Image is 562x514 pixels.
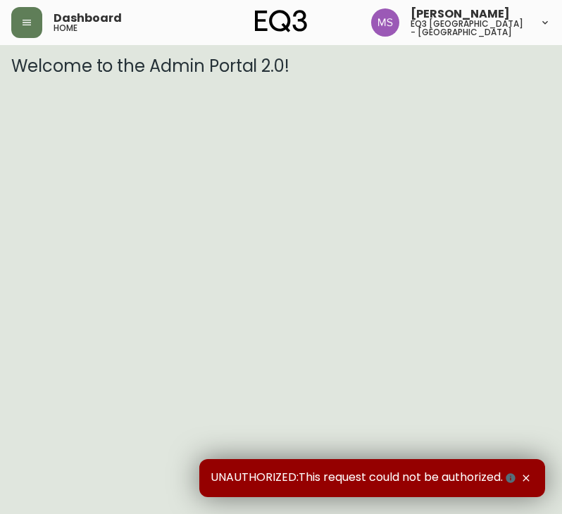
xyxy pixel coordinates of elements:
h3: Welcome to the Admin Portal 2.0! [11,56,551,76]
span: [PERSON_NAME] [411,8,510,20]
span: Dashboard [54,13,122,24]
img: logo [255,10,307,32]
span: UNAUTHORIZED:This request could not be authorized. [211,470,518,486]
h5: home [54,24,77,32]
h5: eq3 [GEOGRAPHIC_DATA] - [GEOGRAPHIC_DATA] [411,20,528,37]
img: 1b6e43211f6f3cc0b0729c9049b8e7af [371,8,399,37]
